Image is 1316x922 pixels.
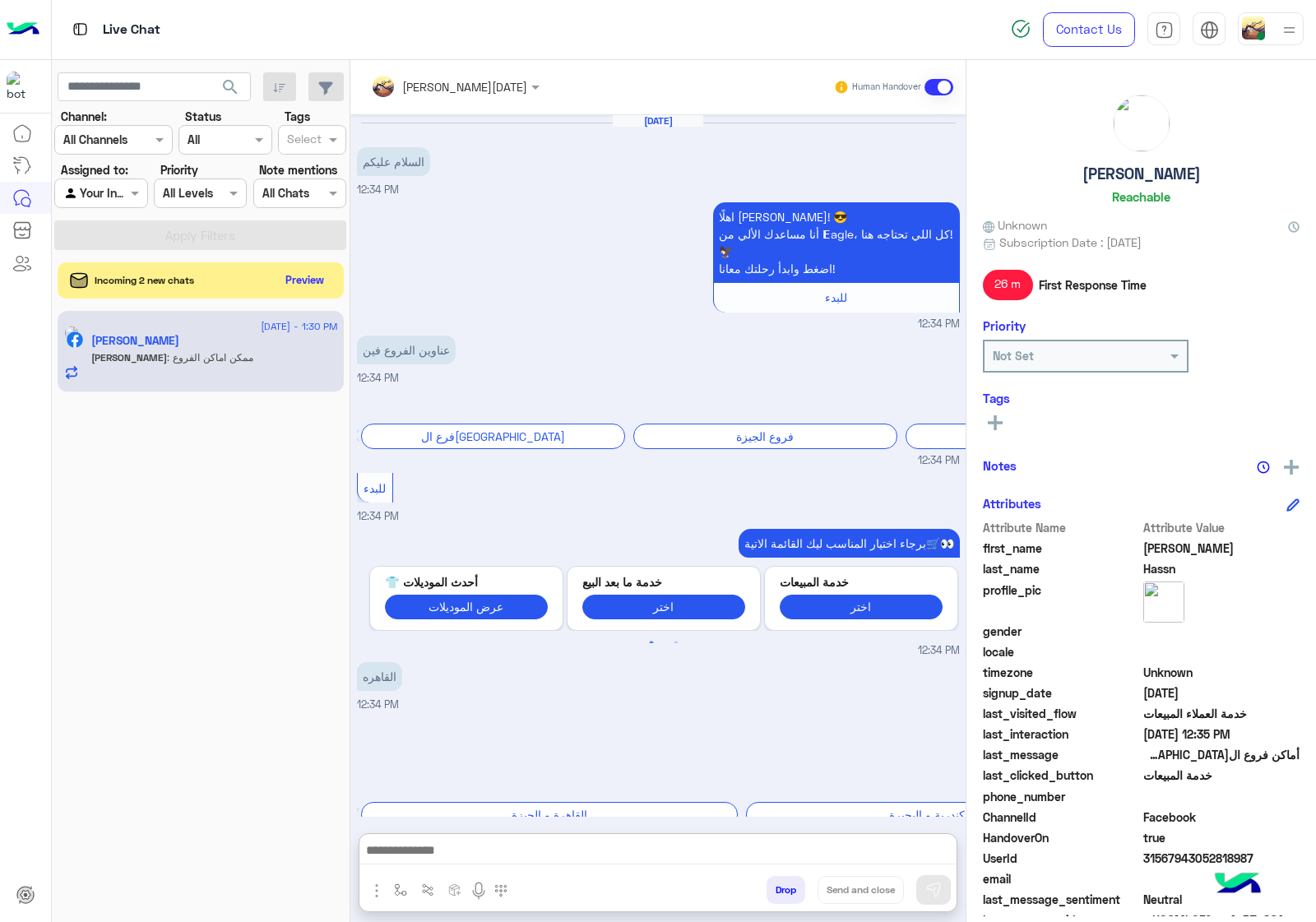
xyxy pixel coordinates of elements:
[1143,519,1300,536] span: Attribute Value
[279,268,331,292] button: Preview
[61,161,128,178] label: Assigned to:
[91,351,167,364] span: [PERSON_NAME]
[983,684,1140,702] span: signup_date
[494,884,507,897] img: make a call
[983,540,1140,557] span: first_name
[7,12,39,47] img: Logo
[643,635,660,651] button: 1 of 2
[211,72,251,108] button: search
[361,802,738,827] div: القاهرة و الجيزة
[983,643,1140,660] span: locale
[1200,21,1219,39] img: tab
[1143,746,1300,763] span: أماكن فروع القاهره
[259,161,337,178] label: Note mentions
[220,77,240,97] span: search
[357,147,430,176] p: 5/9/2025, 12:34 PM
[1147,12,1180,47] a: tab
[713,202,960,283] p: 5/9/2025, 12:34 PM
[983,458,1017,473] h6: Notes
[582,573,745,591] p: خدمة ما بعد البيع
[918,317,960,332] span: 12:34 PM
[1011,19,1031,39] img: spinner
[54,220,346,250] button: Apply Filters
[7,72,36,101] img: 713415422032625
[442,876,469,903] button: create order
[983,850,1140,867] span: UserId
[415,876,442,903] button: Trigger scenario
[983,496,1041,511] h6: Attributes
[61,108,107,125] label: Channel:
[285,108,310,125] label: Tags
[852,81,921,94] small: Human Handover
[387,876,415,903] button: select flow
[983,725,1140,743] span: last_interaction
[1143,891,1300,908] span: 0
[361,424,625,449] div: فرع ال[GEOGRAPHIC_DATA]
[983,870,1140,887] span: email
[983,581,1140,619] span: profile_pic
[983,808,1140,826] span: ChannelId
[1143,808,1300,826] span: 0
[95,273,194,288] span: Incoming 2 new chats
[983,318,1026,333] h6: Priority
[999,234,1142,251] span: Subscription Date : [DATE]
[357,336,456,364] p: 5/9/2025, 12:34 PM
[1143,829,1300,846] span: true
[918,453,960,469] span: 12:34 PM
[983,788,1140,805] span: phone_number
[983,560,1140,577] span: last_name
[385,595,548,619] button: عرض الموديلات
[1143,788,1300,805] span: null
[983,519,1140,536] span: Attribute Name
[1143,581,1184,623] img: picture
[385,573,548,591] p: أحدث الموديلات 👕
[1143,664,1300,681] span: Unknown
[364,481,386,495] span: للبدء
[160,161,198,178] label: Priority
[1143,767,1300,784] span: خدمة المبيعات
[448,883,461,897] img: create order
[780,595,943,619] button: اختر
[1082,164,1201,183] h5: [PERSON_NAME]
[906,424,1170,449] div: فروع اسكندرية
[983,767,1140,784] span: last_clicked_button
[1143,725,1300,743] span: 2025-09-05T09:35:46.783Z
[1143,850,1300,867] span: 31567943052818987
[633,424,897,449] div: فروع الجيزة
[185,108,221,125] label: Status
[1143,540,1300,557] span: Ahmed
[918,643,960,659] span: 12:34 PM
[357,698,399,711] span: 12:34 PM
[1143,705,1300,722] span: خدمة العملاء المبيعات
[1143,623,1300,640] span: null
[1209,856,1267,914] img: hulul-logo.png
[261,319,337,334] span: [DATE] - 1:30 PM
[983,391,1300,405] h6: Tags
[925,882,942,898] img: send message
[983,664,1140,681] span: timezone
[983,705,1140,722] span: last_visited_flow
[1143,870,1300,887] span: null
[70,19,90,39] img: tab
[767,876,805,904] button: Drop
[746,802,1123,827] div: اسكندرية و البحيرة
[285,130,322,151] div: Select
[825,290,847,304] span: للبدء
[1043,12,1135,47] a: Contact Us
[103,19,160,41] p: Live Chat
[91,334,179,348] h5: Ahmed Hassn
[983,891,1140,908] span: last_message_sentiment
[469,881,489,901] img: send voice note
[983,623,1140,640] span: gender
[668,635,684,651] button: 2 of 2
[1284,460,1299,475] img: add
[1143,643,1300,660] span: null
[167,351,253,364] span: ممكن اماكن الفروع
[357,662,402,691] p: 5/9/2025, 12:34 PM
[1242,16,1265,39] img: userImage
[739,529,960,558] p: 5/9/2025, 12:34 PM
[983,829,1140,846] span: HandoverOn
[1279,20,1300,40] img: profile
[1155,21,1174,39] img: tab
[357,372,399,384] span: 12:34 PM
